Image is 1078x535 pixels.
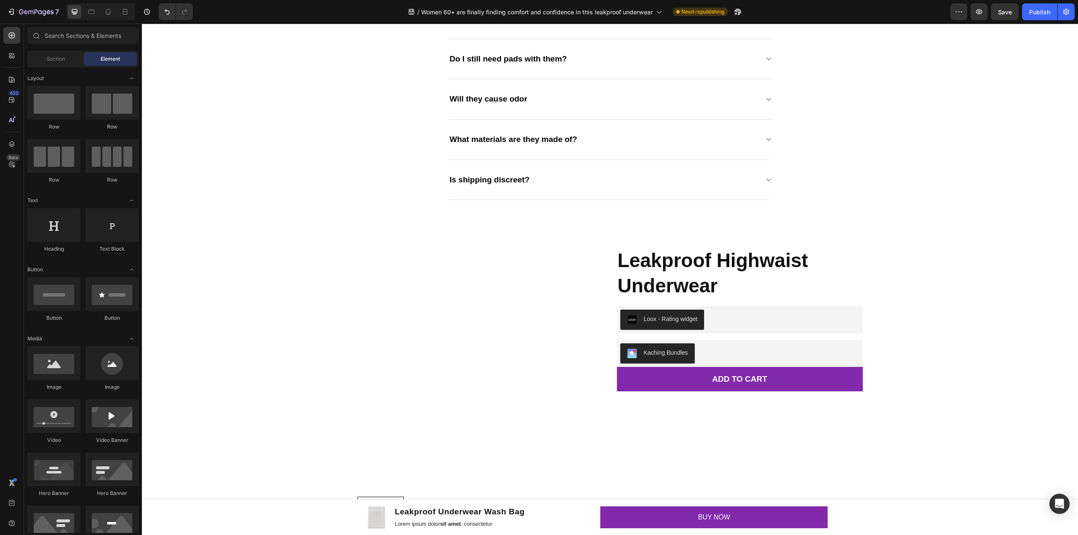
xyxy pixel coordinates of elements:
h2: Leakproof Highwaist Underwear [475,224,721,276]
a: BUY NOW [459,483,686,505]
span: Element [101,55,120,63]
div: Open Intercom Messenger [1049,494,1070,514]
div: Hero Banner [85,490,139,497]
span: Toggle open [125,72,139,85]
span: Do I still need pads with them? [308,31,425,40]
span: Toggle open [125,194,139,207]
div: Video [27,436,80,444]
h1: Leakproof Underwear Wash Bag [252,482,384,495]
div: Image [85,383,139,391]
span: Section [47,55,65,63]
button: Loox - Rating widget [478,286,563,306]
div: 450 [8,90,20,96]
p: 7 [55,7,59,17]
div: Hero Banner [27,490,80,497]
img: loox.png [485,291,495,301]
span: Need republishing [681,8,724,16]
div: ADD TO CART [570,348,625,363]
span: Is shipping discreet? [308,152,388,160]
div: Row [85,123,139,131]
img: KachingBundles.png [485,325,495,335]
span: Media [27,335,42,342]
span: Will they cause odor [308,71,386,80]
div: Text Block [85,245,139,253]
strong: sit amet [298,497,319,503]
span: / [417,8,419,16]
button: Publish [1022,3,1057,20]
input: Search Sections & Elements [27,27,139,44]
iframe: Design area [142,24,1078,535]
div: Row [85,176,139,184]
button: ADD TO CART [475,343,721,368]
span: What materials are they made of? [308,111,435,120]
div: Button [85,314,139,322]
div: Row [27,176,80,184]
div: Video Banner [85,436,139,444]
span: Text [27,197,38,204]
button: Save [991,3,1019,20]
p: Lorem ipsum dolor , consectetur [253,497,383,504]
div: Loox - Rating widget [502,291,556,300]
span: Button [27,266,43,273]
div: Beta [6,154,20,161]
div: Row [27,123,80,131]
div: Heading [27,245,80,253]
span: Women 60+ are finally finding comfort and confidence in this leakproof underwear [421,8,653,16]
span: Toggle open [125,332,139,345]
button: 7 [3,3,63,20]
div: Kaching Bundles [502,325,546,334]
span: Layout [27,75,44,82]
div: Publish [1029,8,1050,16]
div: Button [27,314,80,322]
span: Toggle open [125,263,139,276]
p: BUY NOW [556,488,588,500]
div: Undo/Redo [159,3,193,20]
div: Image [27,383,80,391]
span: Save [998,8,1012,16]
button: Kaching Bundles [478,320,553,340]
